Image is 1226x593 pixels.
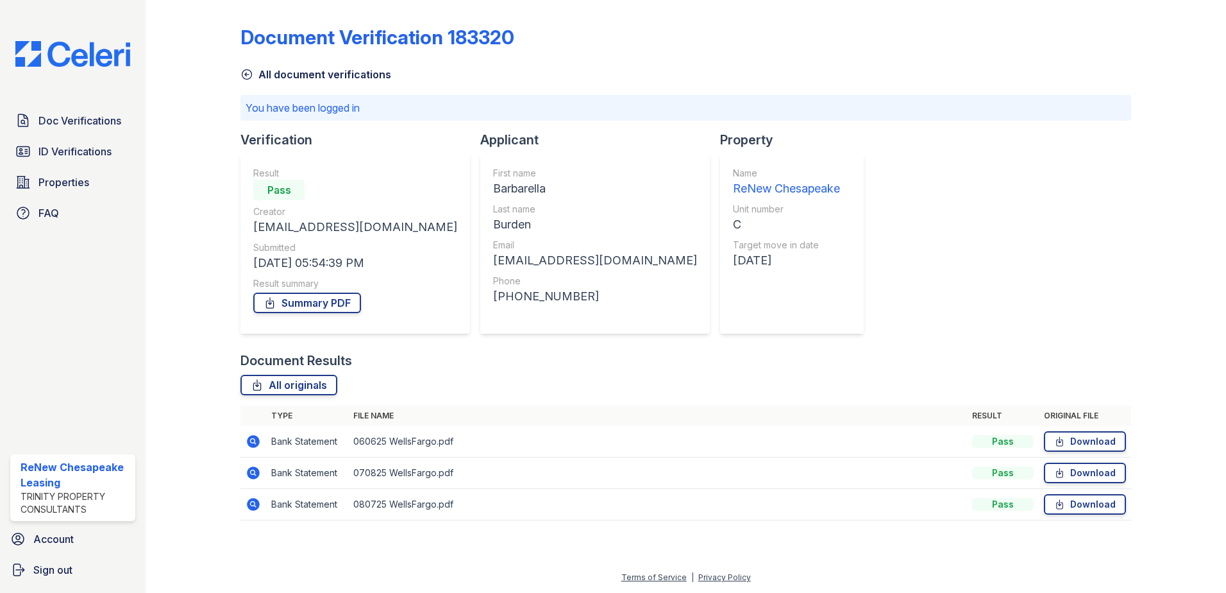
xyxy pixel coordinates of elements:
[493,239,697,252] div: Email
[253,293,361,313] a: Summary PDF
[493,180,697,198] div: Barbarella
[493,252,697,270] div: [EMAIL_ADDRESS][DOMAIN_NAME]
[253,241,457,254] div: Submitted
[348,406,967,426] th: File name
[621,572,687,582] a: Terms of Service
[972,467,1034,479] div: Pass
[266,458,348,489] td: Bank Statement
[253,167,457,180] div: Result
[493,216,697,234] div: Burden
[240,352,352,370] div: Document Results
[733,203,840,216] div: Unit number
[5,557,140,583] a: Sign out
[348,458,967,489] td: 070825 WellsFargo.pdf
[493,167,697,180] div: First name
[38,113,121,128] span: Doc Verifications
[972,498,1034,511] div: Pass
[33,531,74,547] span: Account
[266,426,348,458] td: Bank Statement
[1039,406,1131,426] th: Original file
[10,200,135,226] a: FAQ
[5,526,140,552] a: Account
[253,180,305,200] div: Pass
[38,144,112,159] span: ID Verifications
[253,218,457,236] div: [EMAIL_ADDRESS][DOMAIN_NAME]
[38,205,59,221] span: FAQ
[38,175,89,190] span: Properties
[21,460,130,490] div: ReNew Chesapeake Leasing
[10,169,135,195] a: Properties
[266,406,348,426] th: Type
[253,254,457,272] div: [DATE] 05:54:39 PM
[733,180,840,198] div: ReNew Chesapeake
[348,489,967,520] td: 080725 WellsFargo.pdf
[733,216,840,234] div: C
[720,131,874,149] div: Property
[967,406,1039,426] th: Result
[972,435,1034,448] div: Pass
[733,167,840,198] a: Name ReNew Chesapeake
[21,490,130,516] div: Trinity Property Consultants
[240,67,391,82] a: All document verifications
[246,100,1126,116] p: You have been logged in
[493,203,697,216] div: Last name
[10,108,135,133] a: Doc Verifications
[10,139,135,164] a: ID Verifications
[1044,431,1126,452] a: Download
[733,239,840,252] div: Target move in date
[733,252,840,270] div: [DATE]
[240,131,480,149] div: Verification
[348,426,967,458] td: 060625 WellsFargo.pdf
[1044,463,1126,483] a: Download
[480,131,720,149] div: Applicant
[691,572,694,582] div: |
[266,489,348,520] td: Bank Statement
[240,375,337,395] a: All originals
[698,572,751,582] a: Privacy Policy
[33,562,72,578] span: Sign out
[240,26,514,49] div: Document Verification 183320
[733,167,840,180] div: Name
[493,288,697,305] div: [PHONE_NUMBER]
[253,205,457,218] div: Creator
[1044,494,1126,515] a: Download
[253,277,457,290] div: Result summary
[5,41,140,67] img: CE_Logo_Blue-a8612792a0a2168367f1c8372b55b34899dd931a85d93a1a3d3e32e68fde9ad4.png
[493,275,697,288] div: Phone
